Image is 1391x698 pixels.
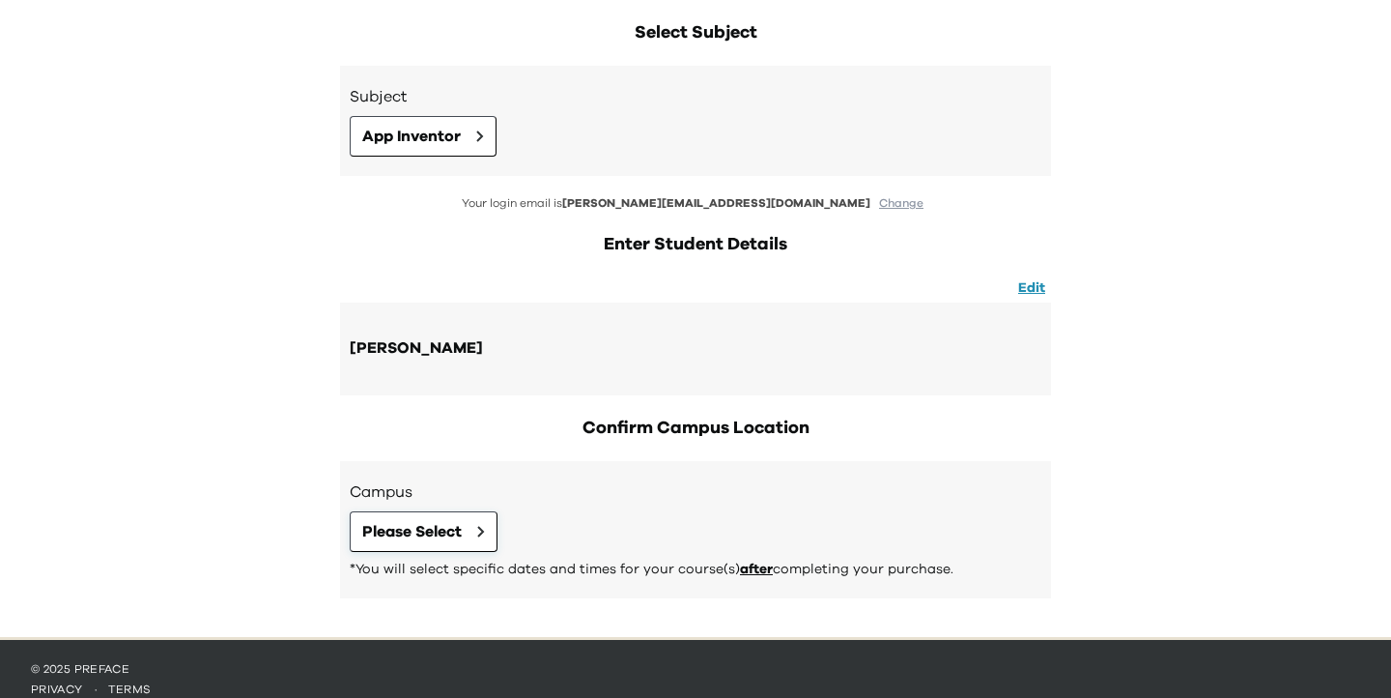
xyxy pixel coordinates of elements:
[31,683,83,695] a: privacy
[350,336,483,362] div: [PERSON_NAME]
[350,560,1041,579] p: *You will select specific dates and times for your course(s) completing your purchase.
[362,125,461,148] span: App Inventor
[83,683,108,695] span: ·
[340,19,1051,46] h2: Select Subject
[362,520,462,543] span: Please Select
[740,563,773,576] span: after
[108,683,152,695] a: terms
[340,415,1051,442] h2: Confirm Campus Location
[340,195,1051,212] p: Your login email is
[350,116,497,157] button: App Inventor
[562,197,870,209] span: [PERSON_NAME][EMAIL_ADDRESS][DOMAIN_NAME]
[350,511,497,552] button: Please Select
[350,85,1041,108] h3: Subject
[1012,277,1051,299] button: Edit
[340,231,1051,258] h2: Enter Student Details
[873,195,929,212] button: Change
[31,661,1360,677] p: © 2025 Preface
[350,480,1041,504] h3: Campus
